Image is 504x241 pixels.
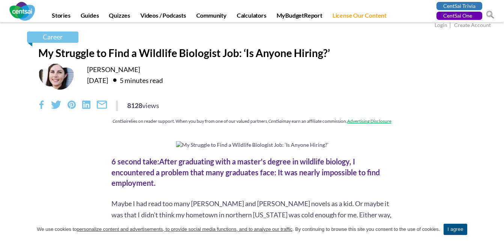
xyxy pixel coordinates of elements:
span: | [448,21,453,30]
em: CentSai [113,118,127,124]
div: 8128 [127,101,159,110]
a: Calculators [232,12,271,22]
img: My Struggle to Find a Wildlife Biologist Job: ‘Is Anyone Hiring?’ [176,141,328,149]
a: I agree [444,224,467,235]
img: CentSai [9,2,35,21]
a: Login [435,22,447,30]
u: personalize content and advertisements, to provide social media functions, and to analyze our tra... [77,226,292,232]
a: Stories [47,12,75,22]
a: Guides [76,12,104,22]
span: views [142,101,159,110]
a: Community [192,12,231,22]
a: Create Account [454,22,491,30]
a: CentSai One [436,12,482,20]
a: Quizzes [104,12,135,22]
h1: My Struggle to Find a Wildlife Biologist Job: ‘Is Anyone Hiring?’ [38,47,466,59]
em: CentSai [268,118,283,124]
span: 6 second take: [111,157,159,166]
a: Advertising Disclosure [347,118,391,124]
a: I agree [491,226,498,233]
div: After graduating with a master's degree in wildlife biology, I encountered a problem that many gr... [111,156,393,188]
a: CentSai Trivia [436,2,482,10]
a: [PERSON_NAME] [87,65,140,74]
a: MyBudgetReport [272,12,327,22]
div: 5 minutes read [109,74,163,86]
a: License Our Content [328,12,391,22]
span: We use cookies to . By continuing to browse this site you consent to the use of cookies. [37,226,440,233]
div: relies on reader support. When you buy from one of our valued partners, may earn an affiliate com... [38,118,466,124]
time: [DATE] [87,76,108,84]
a: Career [27,32,78,43]
a: Videos / Podcasts [136,12,191,22]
